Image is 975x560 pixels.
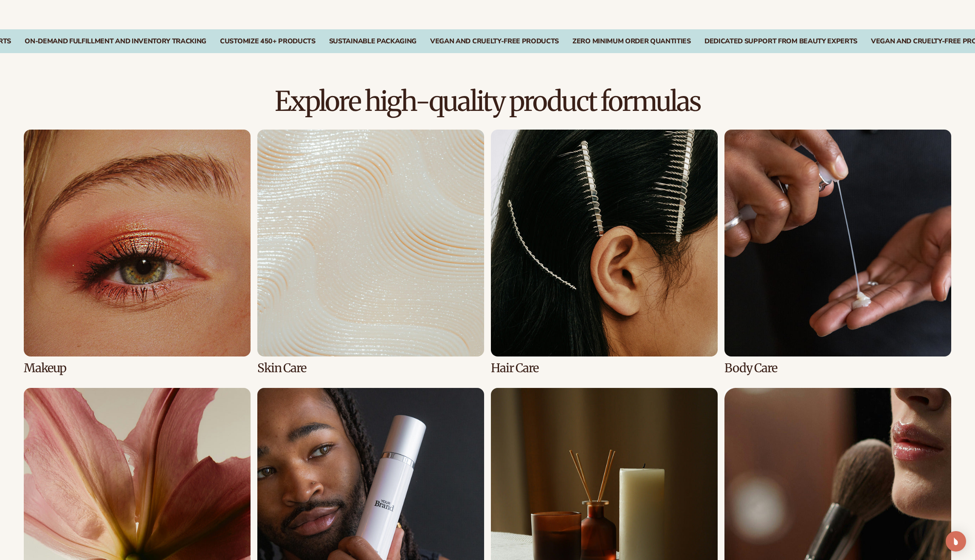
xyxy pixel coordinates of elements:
div: SUSTAINABLE PACKAGING [329,37,417,45]
h3: Makeup [24,362,251,375]
div: DEDICATED SUPPORT FROM BEAUTY EXPERTS [704,37,857,45]
div: 1 / 8 [24,130,251,375]
h3: Body Care [724,362,951,375]
div: Open Intercom Messenger [946,531,966,552]
div: VEGAN AND CRUELTY-FREE PRODUCTS [430,37,559,45]
div: 3 / 8 [491,130,718,375]
h3: Skin Care [257,362,484,375]
div: 2 / 8 [257,130,484,375]
div: On-Demand Fulfillment and Inventory Tracking [25,37,206,45]
div: 4 / 8 [724,130,951,375]
h2: Explore high-quality product formulas [24,87,951,116]
h3: Hair Care [491,362,718,375]
div: CUSTOMIZE 450+ PRODUCTS [220,37,316,45]
div: ZERO MINIMUM ORDER QUANTITIES [572,37,691,45]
